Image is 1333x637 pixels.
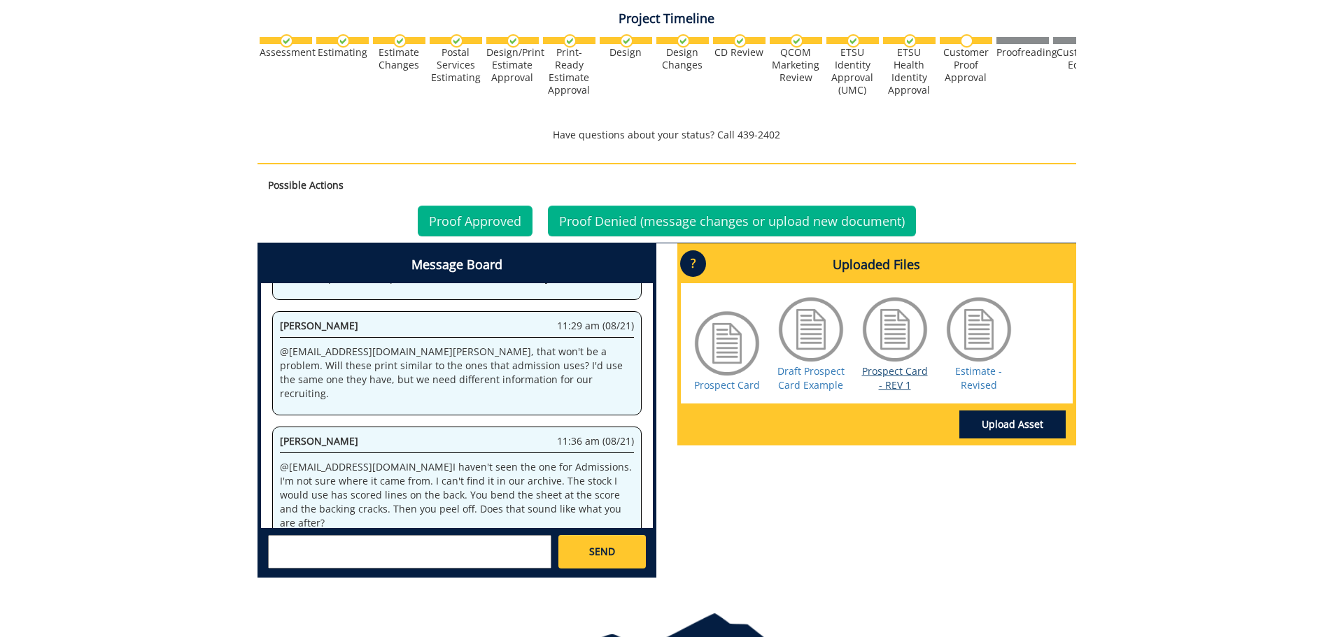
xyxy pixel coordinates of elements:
[996,46,1049,59] div: Proofreading
[940,46,992,84] div: Customer Proof Approval
[337,34,350,48] img: checkmark
[589,545,615,559] span: SEND
[694,378,760,392] a: Prospect Card
[770,46,822,84] div: QCOM Marketing Review
[883,46,936,96] div: ETSU Health Identity Approval
[903,34,917,48] img: checkmark
[373,46,425,71] div: Estimate Changes
[258,12,1076,26] h4: Project Timeline
[733,34,747,48] img: checkmark
[280,34,293,48] img: checkmark
[393,34,407,48] img: checkmark
[280,319,358,332] span: [PERSON_NAME]
[548,206,916,236] a: Proof Denied (message changes or upload new document)
[862,364,928,392] a: Prospect Card - REV 1
[557,434,634,448] span: 11:36 am (08/21)
[1053,46,1106,71] div: Customer Edits
[260,46,312,59] div: Assessment
[557,319,634,333] span: 11:29 am (08/21)
[486,46,539,84] div: Design/Print Estimate Approval
[600,46,652,59] div: Design
[960,34,973,48] img: no
[430,46,482,84] div: Postal Services Estimating
[418,206,533,236] a: Proof Approved
[620,34,633,48] img: checkmark
[258,128,1076,142] p: Have questions about your status? Call 439-2402
[280,460,634,530] p: @ [EMAIL_ADDRESS][DOMAIN_NAME] I haven't seen the one for Admissions. I'm not sure where it came ...
[826,46,879,96] div: ETSU Identity Approval (UMC)
[681,247,1073,283] h4: Uploaded Files
[280,345,634,401] p: @ [EMAIL_ADDRESS][DOMAIN_NAME] [PERSON_NAME], that won't be a problem. Will these print similar t...
[507,34,520,48] img: checkmark
[790,34,803,48] img: checkmark
[563,34,577,48] img: checkmark
[713,46,766,59] div: CD Review
[680,250,706,277] p: ?
[656,46,709,71] div: Design Changes
[847,34,860,48] img: checkmark
[261,247,653,283] h4: Message Board
[558,535,645,568] a: SEND
[268,178,344,192] strong: Possible Actions
[677,34,690,48] img: checkmark
[543,46,595,96] div: Print-Ready Estimate Approval
[959,410,1066,438] a: Upload Asset
[280,434,358,448] span: [PERSON_NAME]
[316,46,369,59] div: Estimating
[777,364,845,392] a: Draft Prospect Card Example
[268,535,551,568] textarea: messageToSend
[955,364,1002,392] a: Estimate - Revised
[450,34,463,48] img: checkmark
